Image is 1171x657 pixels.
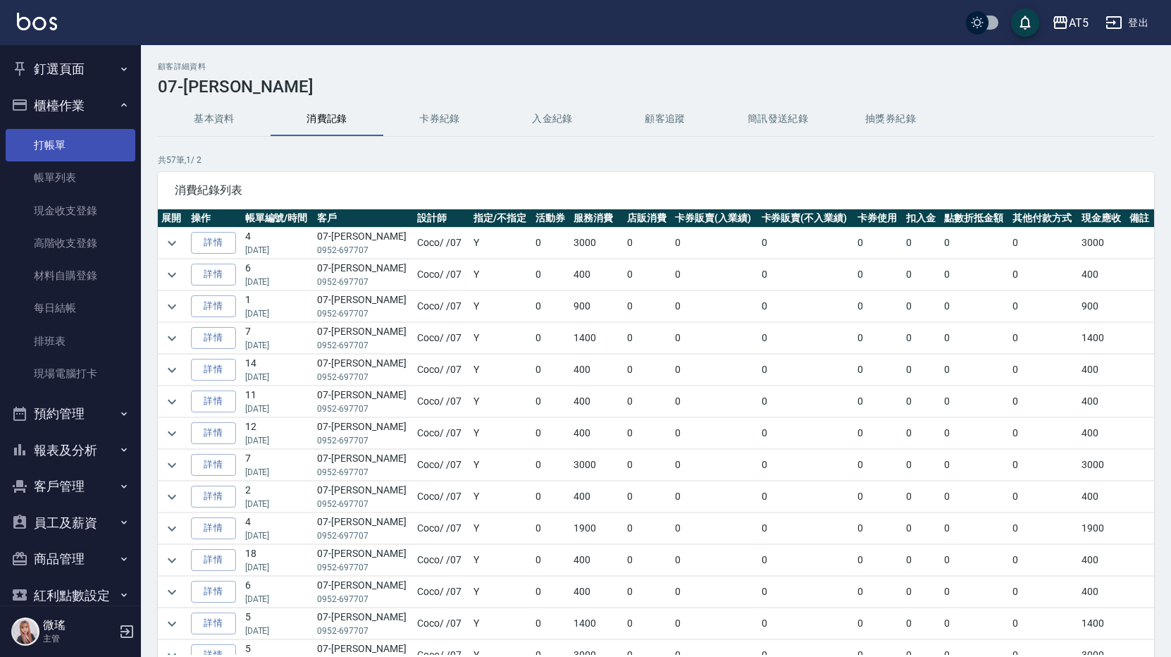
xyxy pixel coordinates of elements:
[317,276,410,288] p: 0952-697707
[671,577,757,608] td: 0
[758,323,855,354] td: 0
[834,102,947,136] button: 抽獎券紀錄
[624,608,672,639] td: 0
[242,450,314,481] td: 7
[532,209,570,228] th: 活動券
[17,13,57,30] img: Logo
[6,395,135,432] button: 預約管理
[6,468,135,505] button: 客戶管理
[854,259,903,290] td: 0
[414,209,470,228] th: 設計師
[414,418,470,449] td: Coco / /07
[671,291,757,322] td: 0
[245,561,311,574] p: [DATE]
[317,244,410,257] p: 0952-697707
[532,228,570,259] td: 0
[1009,513,1078,544] td: 0
[314,545,414,576] td: 07-[PERSON_NAME]
[941,481,1010,512] td: 0
[1078,259,1127,290] td: 400
[161,391,182,412] button: expand row
[414,545,470,576] td: Coco / /07
[314,228,414,259] td: 07-[PERSON_NAME]
[1078,386,1127,417] td: 400
[1069,14,1089,32] div: AT5
[242,418,314,449] td: 12
[570,608,624,639] td: 1400
[854,228,903,259] td: 0
[470,481,532,512] td: Y
[758,577,855,608] td: 0
[245,466,311,479] p: [DATE]
[721,102,834,136] button: 簡訊發送紀錄
[941,386,1010,417] td: 0
[903,481,941,512] td: 0
[941,228,1010,259] td: 0
[314,259,414,290] td: 07-[PERSON_NAME]
[414,355,470,386] td: Coco / /07
[941,259,1010,290] td: 0
[941,450,1010,481] td: 0
[470,209,532,228] th: 指定/不指定
[161,550,182,571] button: expand row
[470,545,532,576] td: Y
[758,259,855,290] td: 0
[758,291,855,322] td: 0
[532,577,570,608] td: 0
[671,481,757,512] td: 0
[242,355,314,386] td: 14
[758,481,855,512] td: 0
[903,450,941,481] td: 0
[242,228,314,259] td: 4
[624,386,672,417] td: 0
[161,613,182,634] button: expand row
[570,418,624,449] td: 400
[317,625,410,637] p: 0952-697707
[941,418,1010,449] td: 0
[414,513,470,544] td: Coco / /07
[470,323,532,354] td: Y
[1009,577,1078,608] td: 0
[158,154,1154,166] p: 共 57 筆, 1 / 2
[158,102,271,136] button: 基本資料
[532,608,570,639] td: 0
[532,450,570,481] td: 0
[191,391,236,412] a: 詳情
[570,481,624,512] td: 400
[161,486,182,508] button: expand row
[496,102,609,136] button: 入金紀錄
[314,577,414,608] td: 07-[PERSON_NAME]
[570,291,624,322] td: 900
[758,228,855,259] td: 0
[161,328,182,349] button: expand row
[191,613,236,634] a: 詳情
[1078,450,1127,481] td: 3000
[158,209,187,228] th: 展開
[191,327,236,349] a: 詳情
[161,360,182,381] button: expand row
[245,403,311,415] p: [DATE]
[242,481,314,512] td: 2
[1009,259,1078,290] td: 0
[161,233,182,254] button: expand row
[941,323,1010,354] td: 0
[470,513,532,544] td: Y
[671,323,757,354] td: 0
[1009,209,1078,228] th: 其他付款方式
[1126,209,1154,228] th: 備註
[187,209,242,228] th: 操作
[570,577,624,608] td: 400
[1100,10,1154,36] button: 登出
[470,418,532,449] td: Y
[758,386,855,417] td: 0
[6,325,135,357] a: 排班表
[470,577,532,608] td: Y
[570,386,624,417] td: 400
[6,51,135,87] button: 釘選頁面
[317,466,410,479] p: 0952-697707
[532,291,570,322] td: 0
[317,434,410,447] p: 0952-697707
[854,386,903,417] td: 0
[317,593,410,606] p: 0952-697707
[941,608,1010,639] td: 0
